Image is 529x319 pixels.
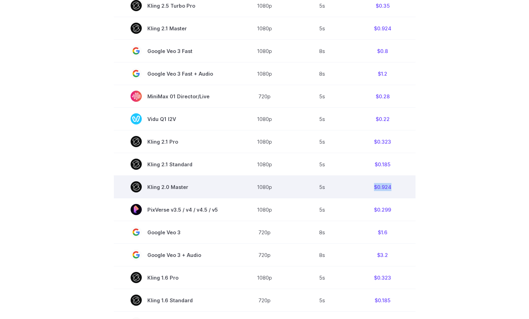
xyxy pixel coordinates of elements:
td: 1080p [235,198,295,221]
td: 5s [295,17,350,40]
td: 5s [295,85,350,108]
td: 5s [295,198,350,221]
span: PixVerse v3.5 / v4 / v4.5 / v5 [131,204,218,215]
td: 1080p [235,17,295,40]
td: $3.2 [350,244,416,266]
span: Kling 2.0 Master [131,181,218,192]
td: 5s [295,176,350,198]
td: 1080p [235,153,295,176]
td: 1080p [235,108,295,130]
td: 5s [295,130,350,153]
td: 5s [295,289,350,312]
span: Google Veo 3 Fast [131,45,218,56]
span: Kling 2.1 Pro [131,136,218,147]
td: 5s [295,108,350,130]
td: 8s [295,62,350,85]
td: $0.28 [350,85,416,108]
span: Kling 2.1 Standard [131,159,218,170]
span: Kling 1.6 Pro [131,272,218,283]
td: 8s [295,40,350,62]
td: $0.924 [350,176,416,198]
td: 1080p [235,266,295,289]
span: Kling 2.1 Master [131,23,218,34]
td: $0.185 [350,153,416,176]
td: $0.924 [350,17,416,40]
td: 1080p [235,62,295,85]
td: $1.2 [350,62,416,85]
td: 8s [295,244,350,266]
td: 5s [295,266,350,289]
span: Kling 1.6 Standard [131,295,218,306]
td: 720p [235,289,295,312]
td: $0.8 [350,40,416,62]
span: Google Veo 3 + Audio [131,249,218,260]
td: $1.6 [350,221,416,244]
td: 5s [295,153,350,176]
td: 1080p [235,176,295,198]
span: Vidu Q1 I2V [131,113,218,124]
td: $0.185 [350,289,416,312]
span: MiniMax 01 Director/Live [131,91,218,102]
td: $0.299 [350,198,416,221]
td: 8s [295,221,350,244]
td: $0.22 [350,108,416,130]
td: 720p [235,244,295,266]
span: Google Veo 3 [131,227,218,238]
td: 1080p [235,130,295,153]
td: $0.323 [350,266,416,289]
td: 1080p [235,40,295,62]
span: Google Veo 3 Fast + Audio [131,68,218,79]
td: 720p [235,85,295,108]
td: $0.323 [350,130,416,153]
td: 720p [235,221,295,244]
